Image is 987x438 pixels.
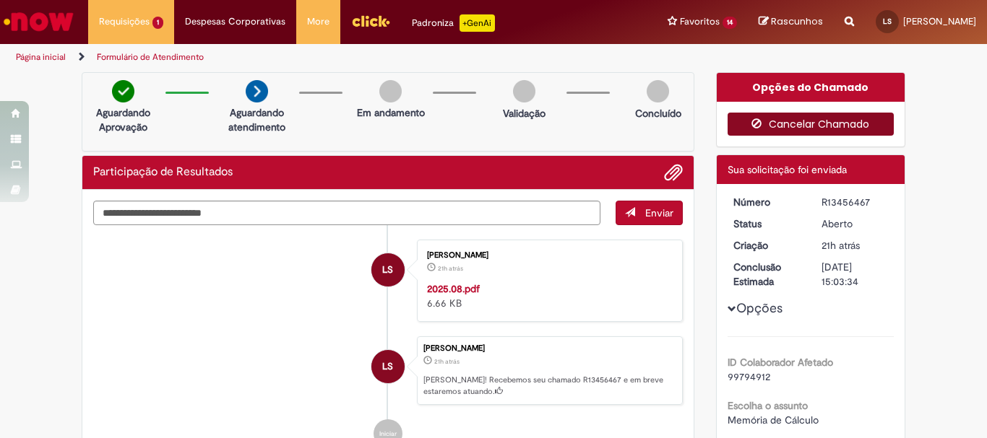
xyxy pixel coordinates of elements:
[434,357,460,366] span: 21h atrás
[382,253,393,287] span: LS
[11,44,647,71] ul: Trilhas de página
[723,17,737,29] span: 14
[513,80,535,102] img: img-circle-grey.png
[728,356,833,369] b: ID Colaborador Afetado
[503,106,546,121] p: Validação
[822,195,889,209] div: R13456467
[357,105,425,120] p: Em andamento
[883,17,892,26] span: LS
[185,14,285,29] span: Despesas Corporativas
[822,238,889,253] div: 28/08/2025 10:03:30
[647,80,669,102] img: img-circle-grey.png
[728,399,808,412] b: Escolha o assunto
[427,281,668,310] div: 6.66 KB
[434,357,460,366] time: 28/08/2025 10:03:30
[438,264,463,273] time: 28/08/2025 10:02:50
[728,113,895,136] button: Cancelar Chamado
[664,163,683,182] button: Adicionar anexos
[645,206,673,219] span: Enviar
[1,7,76,36] img: ServiceNow
[616,201,683,225] button: Enviar
[93,166,233,179] h2: Participação de Resultados Histórico de tíquete
[723,260,811,289] dt: Conclusão Estimada
[438,264,463,273] span: 21h atrás
[728,413,819,426] span: Memória de Cálculo
[382,349,393,384] span: LS
[680,14,720,29] span: Favoritos
[822,239,860,252] span: 21h atrás
[93,336,683,406] li: Leonardo Lopes De Souza
[371,253,405,286] div: Leonardo Lopes De Souza
[379,80,402,102] img: img-circle-grey.png
[423,375,675,397] p: [PERSON_NAME]! Recebemos seu chamado R13456467 e em breve estaremos atuando.
[822,216,889,231] div: Aberto
[717,73,905,102] div: Opções do Chamado
[635,106,681,121] p: Concluído
[723,216,811,231] dt: Status
[97,51,204,63] a: Formulário de Atendimento
[822,260,889,289] div: [DATE] 15:03:34
[152,17,163,29] span: 1
[728,370,770,383] span: 99794912
[427,251,668,260] div: [PERSON_NAME]
[222,105,292,134] p: Aguardando atendimento
[723,195,811,209] dt: Número
[112,80,134,102] img: check-circle-green.png
[771,14,823,28] span: Rascunhos
[371,350,405,383] div: Leonardo Lopes De Souza
[412,14,495,32] div: Padroniza
[759,15,823,29] a: Rascunhos
[423,344,675,353] div: [PERSON_NAME]
[99,14,150,29] span: Requisições
[88,105,158,134] p: Aguardando Aprovação
[351,10,390,32] img: click_logo_yellow_360x200.png
[728,163,847,176] span: Sua solicitação foi enviada
[427,282,480,295] a: 2025.08.pdf
[307,14,329,29] span: More
[460,14,495,32] p: +GenAi
[723,238,811,253] dt: Criação
[16,51,66,63] a: Página inicial
[246,80,268,102] img: arrow-next.png
[93,201,600,225] textarea: Digite sua mensagem aqui...
[822,239,860,252] time: 28/08/2025 10:03:30
[903,15,976,27] span: [PERSON_NAME]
